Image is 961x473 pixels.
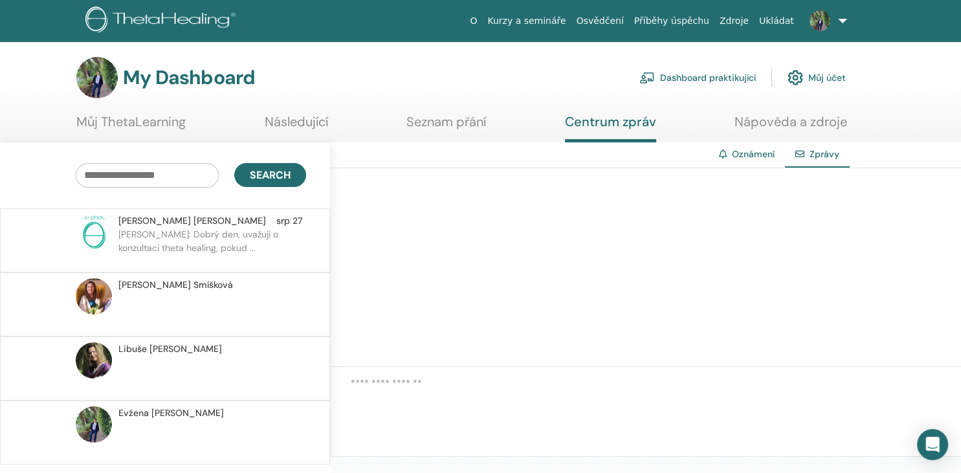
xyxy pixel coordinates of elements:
a: Můj ThetaLearning [76,114,186,139]
span: [PERSON_NAME] [PERSON_NAME] [118,214,266,228]
span: srp 27 [276,214,302,228]
a: Kurzy a semináře [482,9,571,33]
button: Search [234,163,306,187]
a: Zdroje [714,9,754,33]
span: Libuše [PERSON_NAME] [118,342,222,356]
span: Evžena [PERSON_NAME] [118,406,224,420]
img: default.jpg [76,278,112,314]
a: Můj účet [788,63,846,92]
img: chalkboard-teacher.svg [639,72,655,83]
img: no-photo.png [76,214,112,250]
a: Centrum zpráv [565,114,656,142]
h3: My Dashboard [123,66,255,89]
a: Ukládat [754,9,799,33]
img: logo.png [85,6,240,36]
a: Osvědčení [571,9,629,33]
p: [PERSON_NAME]: Dobrý den, uvažuji o konzultaci theta healing, pokud ... [118,228,306,267]
a: O [465,9,482,33]
a: Následující [265,114,328,139]
img: default.jpg [810,10,830,31]
span: [PERSON_NAME] Smíšková [118,278,233,292]
div: Open Intercom Messenger [917,429,948,460]
span: Zprávy [810,148,839,160]
a: Nápověda a zdroje [735,114,847,139]
span: Search [250,168,291,182]
img: cog.svg [788,67,803,89]
a: Seznam přání [406,114,486,139]
a: Příběhy úspěchu [629,9,714,33]
img: default.jpg [76,406,112,443]
img: default.jpg [76,342,112,379]
img: default.jpg [76,57,118,98]
a: Oznámení [732,148,775,160]
a: Dashboard praktikující [639,63,756,92]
